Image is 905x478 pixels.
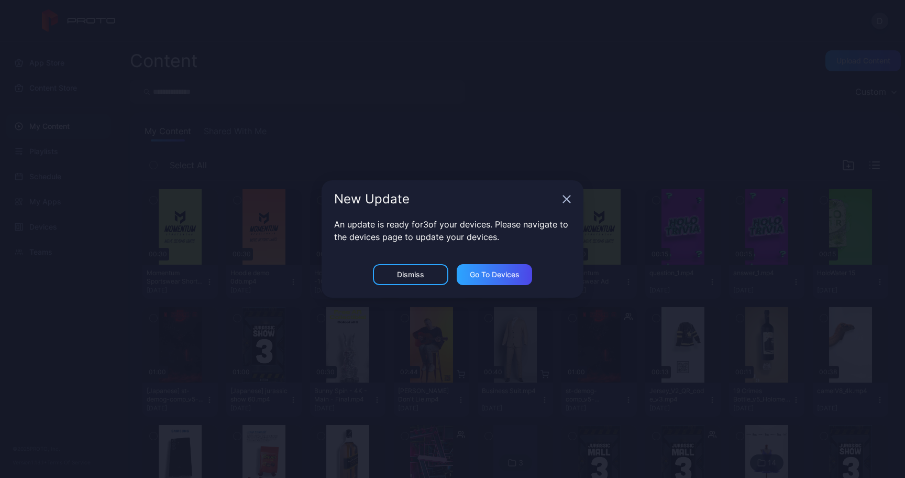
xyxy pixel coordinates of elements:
button: Go to devices [457,264,532,285]
div: New Update [334,193,558,205]
div: Dismiss [397,270,424,279]
p: An update is ready for 3 of your devices. Please navigate to the devices page to update your devi... [334,218,571,243]
button: Dismiss [373,264,448,285]
div: Go to devices [470,270,520,279]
